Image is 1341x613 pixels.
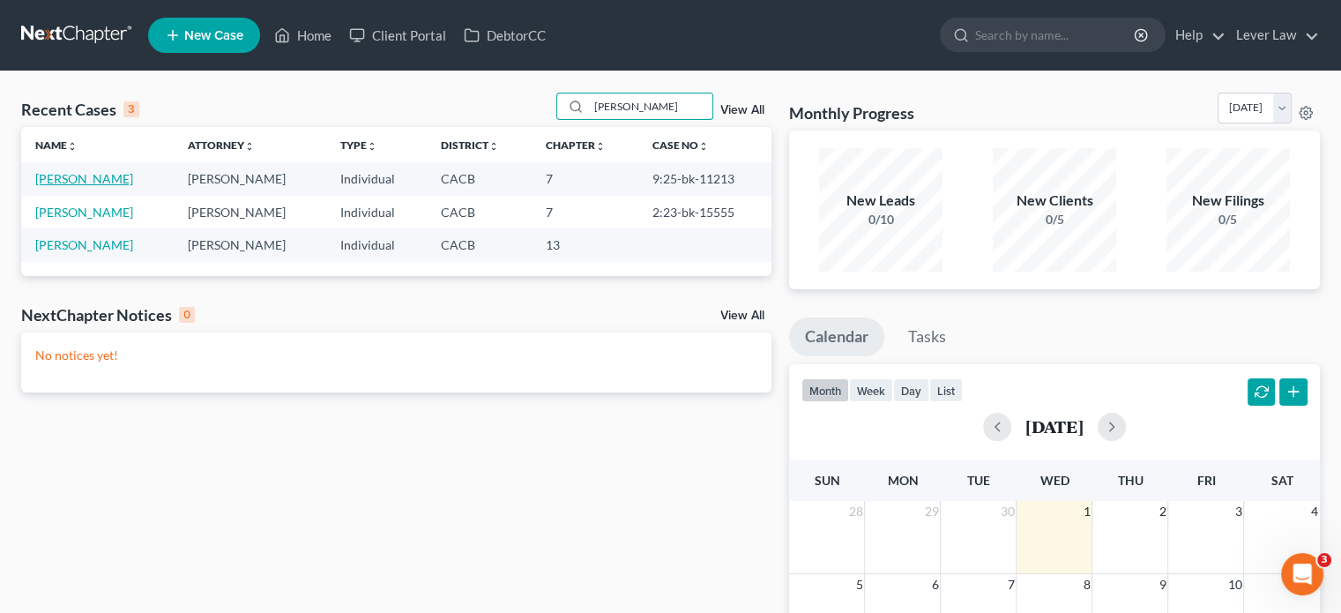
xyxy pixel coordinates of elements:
[1309,501,1320,522] span: 4
[367,141,377,152] i: unfold_more
[244,141,255,152] i: unfold_more
[967,473,990,488] span: Tue
[1281,553,1323,595] iframe: Intercom live chat
[1166,191,1290,211] div: New Filings
[589,93,712,119] input: Search by name...
[35,205,133,220] a: [PERSON_NAME]
[174,228,326,261] td: [PERSON_NAME]
[174,196,326,228] td: [PERSON_NAME]
[123,101,139,117] div: 3
[849,378,893,402] button: week
[1166,19,1226,51] a: Help
[35,138,78,152] a: Nameunfold_more
[698,141,709,152] i: unfold_more
[184,29,243,42] span: New Case
[67,141,78,152] i: unfold_more
[720,310,764,322] a: View All
[21,99,139,120] div: Recent Cases
[488,141,499,152] i: unfold_more
[427,162,532,195] td: CACB
[340,138,377,152] a: Typeunfold_more
[652,138,709,152] a: Case Nounfold_more
[1157,574,1167,595] span: 9
[819,211,942,228] div: 0/10
[532,228,638,261] td: 13
[1166,211,1290,228] div: 0/5
[801,378,849,402] button: month
[998,501,1016,522] span: 30
[441,138,499,152] a: Districtunfold_more
[1196,473,1215,488] span: Fri
[993,191,1116,211] div: New Clients
[789,102,914,123] h3: Monthly Progress
[1270,473,1293,488] span: Sat
[1025,417,1084,436] h2: [DATE]
[814,473,839,488] span: Sun
[532,162,638,195] td: 7
[1227,19,1319,51] a: Lever Law
[1039,473,1069,488] span: Wed
[532,196,638,228] td: 7
[326,162,427,195] td: Individual
[887,473,918,488] span: Mon
[1233,501,1243,522] span: 3
[340,19,455,51] a: Client Portal
[1081,574,1091,595] span: 8
[326,196,427,228] td: Individual
[21,304,195,325] div: NextChapter Notices
[35,171,133,186] a: [PERSON_NAME]
[846,501,864,522] span: 28
[35,237,133,252] a: [PERSON_NAME]
[455,19,555,51] a: DebtorCC
[427,196,532,228] td: CACB
[1226,574,1243,595] span: 10
[427,228,532,261] td: CACB
[975,19,1136,51] input: Search by name...
[853,574,864,595] span: 5
[188,138,255,152] a: Attorneyunfold_more
[1081,501,1091,522] span: 1
[265,19,340,51] a: Home
[929,574,940,595] span: 6
[819,191,942,211] div: New Leads
[1117,473,1143,488] span: Thu
[1005,574,1016,595] span: 7
[1317,553,1331,567] span: 3
[546,138,606,152] a: Chapterunfold_more
[993,211,1116,228] div: 0/5
[638,196,771,228] td: 2:23-bk-15555
[638,162,771,195] td: 9:25-bk-11213
[720,104,764,116] a: View All
[892,318,962,356] a: Tasks
[326,228,427,261] td: Individual
[174,162,326,195] td: [PERSON_NAME]
[595,141,606,152] i: unfold_more
[922,501,940,522] span: 29
[179,307,195,323] div: 0
[789,318,884,356] a: Calendar
[929,378,963,402] button: list
[35,347,757,364] p: No notices yet!
[1157,501,1167,522] span: 2
[893,378,929,402] button: day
